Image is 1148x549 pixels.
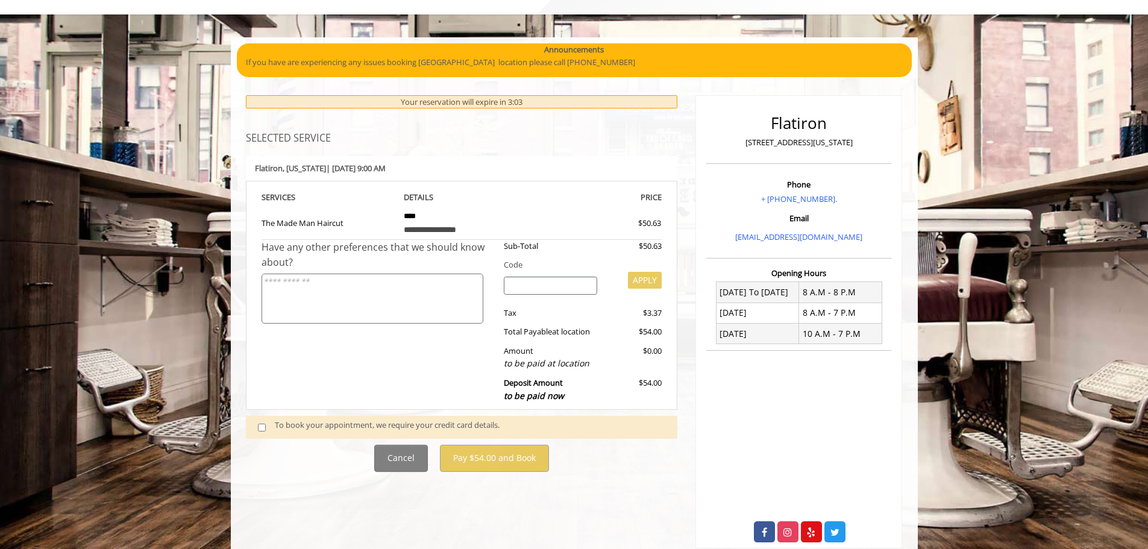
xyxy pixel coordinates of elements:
div: Sub-Total [495,240,606,253]
div: $50.63 [606,240,662,253]
td: The Made Man Haircut [262,204,395,240]
p: [STREET_ADDRESS][US_STATE] [709,136,888,149]
div: $54.00 [606,325,662,338]
h3: Phone [709,180,888,189]
b: Announcements [544,43,604,56]
div: Total Payable [495,325,606,338]
div: Your reservation will expire in 3:03 [246,95,678,109]
td: 10 A.M - 7 P.M [799,324,882,344]
div: to be paid at location [504,357,597,370]
th: SERVICE [262,190,395,204]
td: [DATE] [716,303,799,323]
span: to be paid now [504,390,564,401]
div: $50.63 [595,217,661,230]
td: 8 A.M - 8 P.M [799,282,882,303]
div: $54.00 [606,377,662,403]
p: If you have are experiencing any issues booking [GEOGRAPHIC_DATA] location please call [PHONE_NUM... [246,56,903,69]
div: To book your appointment, we require your credit card details. [275,419,665,435]
th: DETAILS [395,190,529,204]
td: 8 A.M - 7 P.M [799,303,882,323]
h3: Opening Hours [706,269,891,277]
div: Code [495,259,662,271]
span: at location [552,326,590,337]
td: [DATE] To [DATE] [716,282,799,303]
td: [DATE] [716,324,799,344]
a: [EMAIL_ADDRESS][DOMAIN_NAME] [735,231,862,242]
div: $0.00 [606,345,662,371]
th: PRICE [529,190,662,204]
b: Deposit Amount [504,377,564,401]
button: Pay $54.00 and Book [440,445,549,472]
a: + [PHONE_NUMBER]. [761,193,837,204]
div: Have any other preferences that we should know about? [262,240,495,271]
b: Flatiron | [DATE] 9:00 AM [255,163,386,174]
h2: Flatiron [709,115,888,132]
span: S [291,192,295,202]
span: , [US_STATE] [283,163,326,174]
div: $3.37 [606,307,662,319]
h3: SELECTED SERVICE [246,133,678,144]
div: Amount [495,345,606,371]
div: Tax [495,307,606,319]
button: APPLY [628,272,662,289]
button: Cancel [374,445,428,472]
h3: Email [709,214,888,222]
